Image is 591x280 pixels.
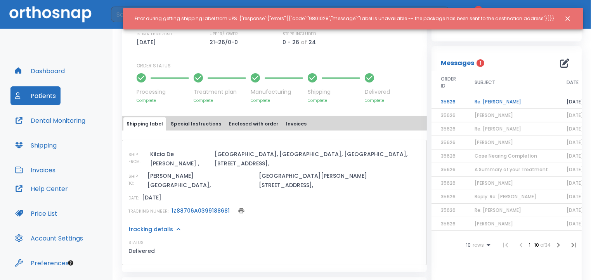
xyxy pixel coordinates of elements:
a: 1Z88706A0399188681 [172,207,230,215]
span: Reply: Re: [PERSON_NAME] [475,193,536,200]
p: Complete [194,98,246,103]
span: [PERSON_NAME] [475,112,513,119]
span: of 34 [540,242,551,248]
button: Patients [10,86,61,105]
span: [DATE] [567,166,583,173]
button: Help Center [10,179,73,198]
span: [DATE] [567,180,583,186]
div: Error during getting shipping label from UPS. {"response":{"errors":[{"code":"9801028","message":... [135,12,555,25]
p: [DATE] [137,38,159,47]
p: Shipping [308,88,360,96]
span: [DATE] [567,207,583,213]
button: Account Settings [10,229,88,247]
p: Complete [251,98,303,103]
button: Shipping [10,136,61,155]
p: [GEOGRAPHIC_DATA][PERSON_NAME][STREET_ADDRESS], [259,171,420,190]
span: 35626 [441,193,456,200]
button: Shipping label [123,117,166,131]
span: 35626 [441,153,456,159]
button: Dashboard [10,62,69,80]
img: Orthosnap [9,6,92,22]
p: SHIP FROM: [128,151,147,165]
p: SHIP TO: [128,173,144,187]
span: [PERSON_NAME] [475,139,513,146]
span: 35626 [441,180,456,186]
span: 35626 [441,207,456,213]
div: tabs [123,117,425,131]
span: 35626 [441,166,456,173]
p: UPPER/LOWER [210,31,238,38]
span: [DATE] [567,193,583,200]
p: 24 [308,38,316,47]
span: rows [471,242,484,248]
span: 35626 [441,220,456,227]
span: 35626 [441,112,456,119]
span: [DATE] [567,112,583,119]
p: Treatment plan [194,88,246,96]
p: [GEOGRAPHIC_DATA], [GEOGRAPHIC_DATA], [GEOGRAPHIC_DATA], [STREET_ADDRESS], [215,149,420,168]
span: ORDER ID [441,76,456,89]
p: Delivered [128,246,155,256]
p: STEPS INCLUDED [283,31,316,38]
span: 1 [477,59,484,67]
span: [PERSON_NAME] [475,180,513,186]
p: Processing [137,88,189,96]
button: Preferences [10,254,73,272]
button: Price List [10,204,62,223]
span: [DATE] [567,153,583,159]
span: SUBJECT [475,79,495,86]
span: Case Nearing Completion [475,153,537,159]
button: Special Instructions [168,117,224,131]
input: Search by Patient Name or Case # [111,7,436,22]
p: 0 - 26 [283,38,299,47]
span: 10 [466,242,471,248]
p: Delivered [365,88,390,96]
p: TRACKING NUMBER: [128,208,168,215]
span: Re: [PERSON_NAME] [475,207,521,213]
span: [DATE] [567,125,583,132]
p: tracking details [128,225,173,233]
button: Enclosed with order [226,117,281,131]
p: [DATE] [142,193,161,202]
p: Messages [441,58,474,68]
button: Invoices [10,161,60,179]
p: DATE: [128,195,139,202]
td: 35626 [432,95,465,109]
span: [DATE] [567,220,583,227]
button: Dental Monitoring [10,111,90,130]
p: Manufacturing [251,88,303,96]
button: Invoices [283,117,310,131]
p: 21-26/0-0 [210,38,241,47]
p: STATUS [128,239,144,246]
span: Re: [PERSON_NAME] [475,125,521,132]
div: Tooltip anchor [67,259,74,266]
p: Complete [137,98,189,103]
button: print [236,205,247,216]
button: Close notification [561,12,575,26]
span: 35626 [441,125,456,132]
span: DATE [567,79,579,86]
p: ORDER STATUS [137,62,421,69]
p: [PERSON_NAME][GEOGRAPHIC_DATA], [147,171,256,190]
span: [DATE] [567,139,583,146]
p: of [301,38,307,47]
span: 1 - 10 [529,242,540,248]
p: Complete [308,98,360,103]
p: Kilcia De [PERSON_NAME] , [150,149,211,168]
td: Re: [PERSON_NAME] [465,95,557,109]
span: A Summary of your Treatment [475,166,548,173]
p: Complete [365,98,390,103]
span: [PERSON_NAME] [475,220,513,227]
span: 35626 [441,139,456,146]
p: ESTIMATED SHIP DATE [137,31,173,38]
